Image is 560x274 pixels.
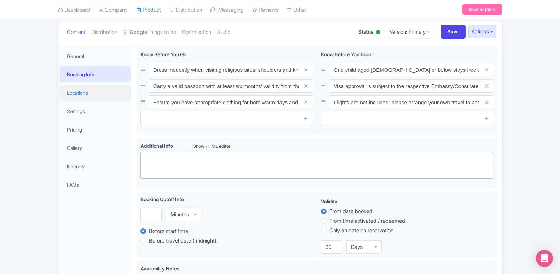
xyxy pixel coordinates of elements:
[140,143,173,149] span: Additional Info
[60,103,131,119] a: Settings
[375,27,382,38] div: Active
[149,227,188,235] label: Before start time
[192,143,232,150] div: Show HTML editor
[60,66,131,82] a: Booking Info
[60,140,131,156] a: Gallery
[140,51,186,57] span: Know Before You Go
[329,227,393,235] label: Only on date on reservation
[123,21,176,43] a: GoogleThings to do
[140,265,179,272] label: Availability Notes
[129,28,147,36] strong: Google
[217,21,230,43] a: Audio
[67,21,86,43] a: Content
[140,196,184,203] label: Booking Cutoff Info
[329,208,373,216] label: From date booked
[60,158,131,174] a: Itinerary
[321,198,337,204] span: Validity
[60,177,131,193] a: FAQs
[60,122,131,138] a: Pricing
[91,21,117,43] a: Distribution
[329,217,405,225] label: From time activated / redeemed
[468,25,496,38] button: Actions
[441,25,466,39] input: Save
[182,21,211,43] a: Optimization
[351,244,363,250] div: Days
[60,48,131,64] a: General
[149,237,217,245] label: Before travel date (midnight)
[321,51,372,57] span: Know Before You Book
[385,25,435,39] a: Version: Primary
[536,250,553,267] div: Open Intercom Messenger
[60,85,131,101] a: Locations
[358,28,373,35] span: Status
[171,211,189,218] div: Minutes
[462,4,502,15] a: Subscription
